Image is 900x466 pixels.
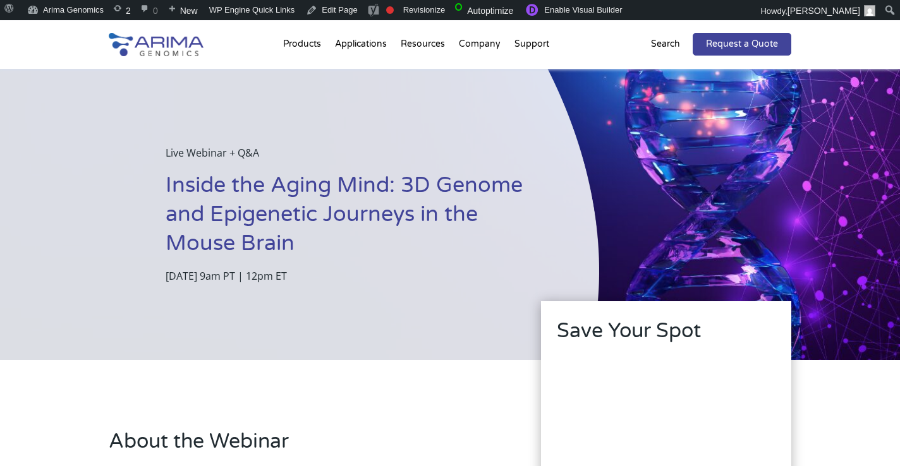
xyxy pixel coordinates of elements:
[651,36,680,52] p: Search
[693,33,791,56] a: Request a Quote
[166,145,536,171] p: Live Webinar + Q&A
[386,6,394,14] div: Focus keyphrase not set
[166,268,536,284] p: [DATE] 9am PT | 12pm ET
[787,6,860,16] span: [PERSON_NAME]
[109,33,204,56] img: Arima-Genomics-logo
[109,427,503,465] h2: About the Webinar
[557,317,775,355] h2: Save Your Spot
[166,171,536,268] h1: Inside the Aging Mind: 3D Genome and Epigenetic Journeys in the Mouse Brain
